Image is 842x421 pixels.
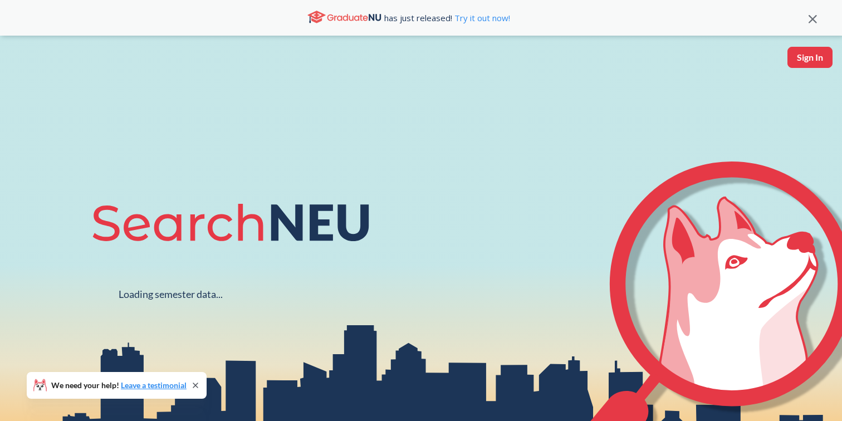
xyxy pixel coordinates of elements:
a: Try it out now! [452,12,510,23]
span: We need your help! [51,381,187,389]
img: sandbox logo [11,47,37,81]
a: Leave a testimonial [121,380,187,390]
span: has just released! [384,12,510,24]
button: Sign In [787,47,833,68]
a: sandbox logo [11,47,37,84]
div: Loading semester data... [119,288,223,301]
